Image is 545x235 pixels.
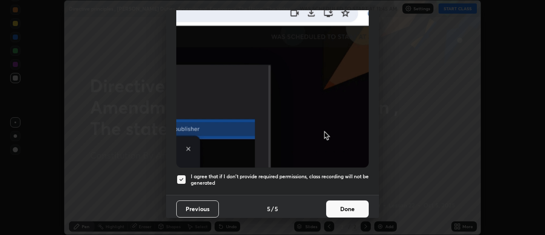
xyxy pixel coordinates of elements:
[176,200,219,218] button: Previous
[191,173,369,186] h5: I agree that if I don't provide required permissions, class recording will not be generated
[326,200,369,218] button: Done
[275,204,278,213] h4: 5
[267,204,270,213] h4: 5
[271,204,274,213] h4: /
